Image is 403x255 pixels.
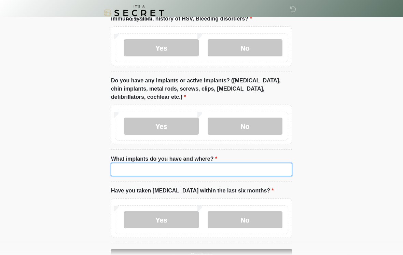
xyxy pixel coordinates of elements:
[208,39,282,56] label: No
[208,118,282,135] label: No
[104,5,164,21] img: It's A Secret Med Spa Logo
[124,39,199,56] label: Yes
[111,155,217,163] label: What implants do you have and where?
[124,211,199,228] label: Yes
[111,187,274,195] label: Have you taken [MEDICAL_DATA] within the last six months?
[208,211,282,228] label: No
[124,118,199,135] label: Yes
[111,77,292,101] label: Do you have any implants or active implants? ([MEDICAL_DATA], chin implants, metal rods, screws, ...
